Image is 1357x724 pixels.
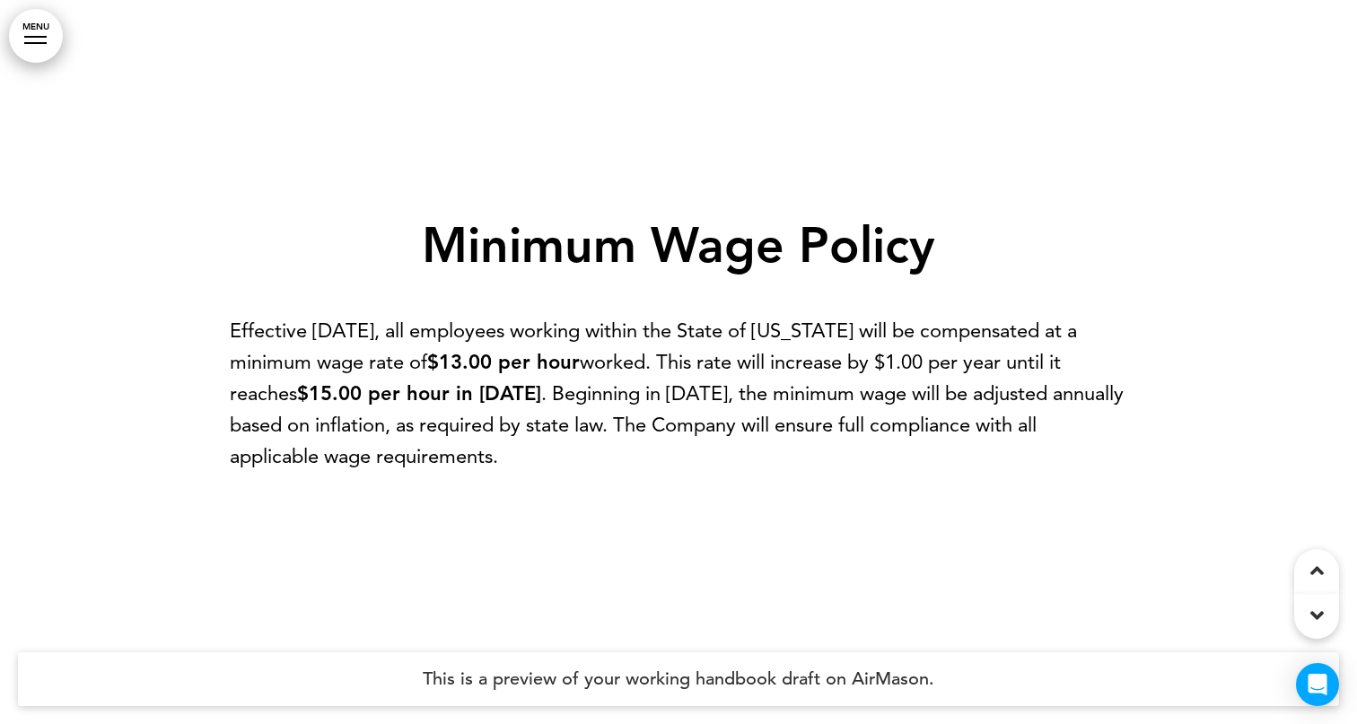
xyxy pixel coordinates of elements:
p: Effective [DATE], all employees working within the State of [US_STATE] will be compensated at a m... [230,315,1127,473]
strong: $13.00 per hour [427,350,580,374]
div: Open Intercom Messenger [1296,663,1339,706]
strong: Minimum Wage Policy [422,216,935,275]
a: MENU [9,9,63,63]
h4: This is a preview of your working handbook draft on AirMason. [18,652,1339,706]
strong: $15.00 per hour in [DATE] [297,381,541,406]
